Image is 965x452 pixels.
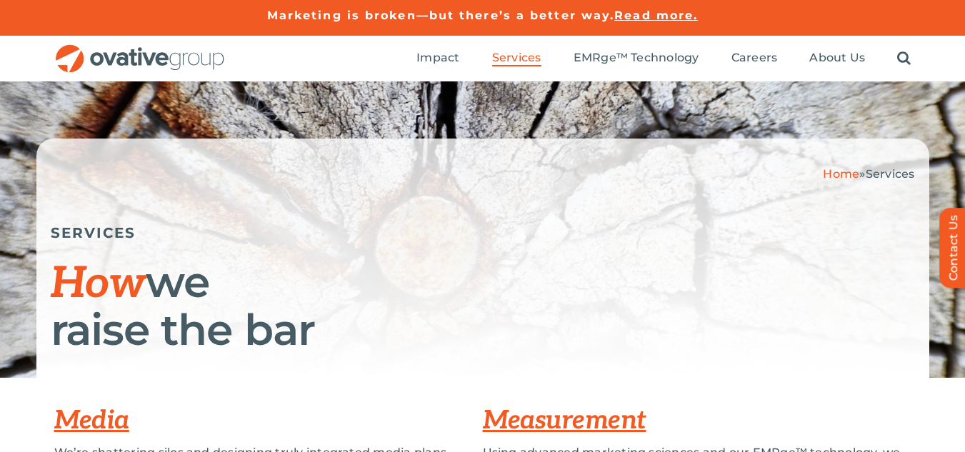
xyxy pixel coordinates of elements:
a: Home [823,167,859,181]
a: Marketing is broken—but there’s a better way. [267,9,615,22]
a: EMRge™ Technology [574,51,699,66]
span: About Us [809,51,865,65]
a: Search [897,51,911,66]
span: Impact [416,51,459,65]
nav: Menu [416,36,911,81]
a: About Us [809,51,865,66]
a: OG_Full_horizontal_RGB [54,43,226,56]
span: EMRge™ Technology [574,51,699,65]
a: Measurement [483,405,646,436]
a: Read more. [614,9,698,22]
span: Services [866,167,915,181]
a: Services [492,51,541,66]
a: Impact [416,51,459,66]
span: Services [492,51,541,65]
h5: SERVICES [51,224,915,241]
span: » [823,167,914,181]
a: Media [54,405,129,436]
a: Careers [731,51,778,66]
span: How [51,258,146,310]
h1: we raise the bar [51,259,915,353]
span: Careers [731,51,778,65]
